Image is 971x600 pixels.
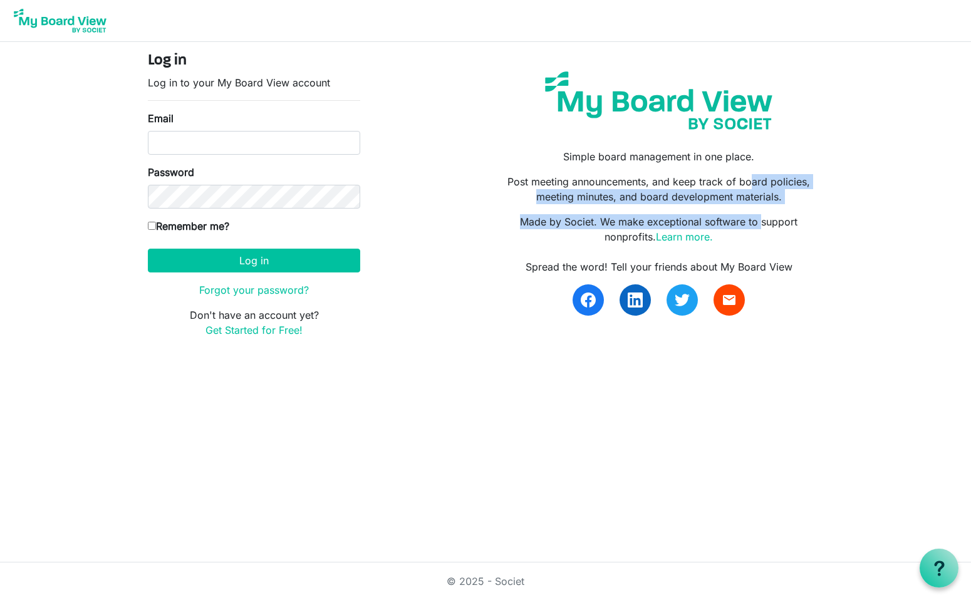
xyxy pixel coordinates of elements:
[581,292,596,308] img: facebook.svg
[148,52,360,70] h4: Log in
[628,292,643,308] img: linkedin.svg
[536,62,782,139] img: my-board-view-societ.svg
[205,324,303,336] a: Get Started for Free!
[675,292,690,308] img: twitter.svg
[656,230,713,243] a: Learn more.
[495,149,823,164] p: Simple board management in one place.
[447,575,524,587] a: © 2025 - Societ
[495,259,823,274] div: Spread the word! Tell your friends about My Board View
[495,174,823,204] p: Post meeting announcements, and keep track of board policies, meeting minutes, and board developm...
[148,219,229,234] label: Remember me?
[495,214,823,244] p: Made by Societ. We make exceptional software to support nonprofits.
[148,308,360,338] p: Don't have an account yet?
[148,249,360,272] button: Log in
[148,111,174,126] label: Email
[722,292,737,308] span: email
[714,284,745,316] a: email
[148,222,156,230] input: Remember me?
[148,165,194,180] label: Password
[199,284,309,296] a: Forgot your password?
[10,5,110,36] img: My Board View Logo
[148,75,360,90] p: Log in to your My Board View account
